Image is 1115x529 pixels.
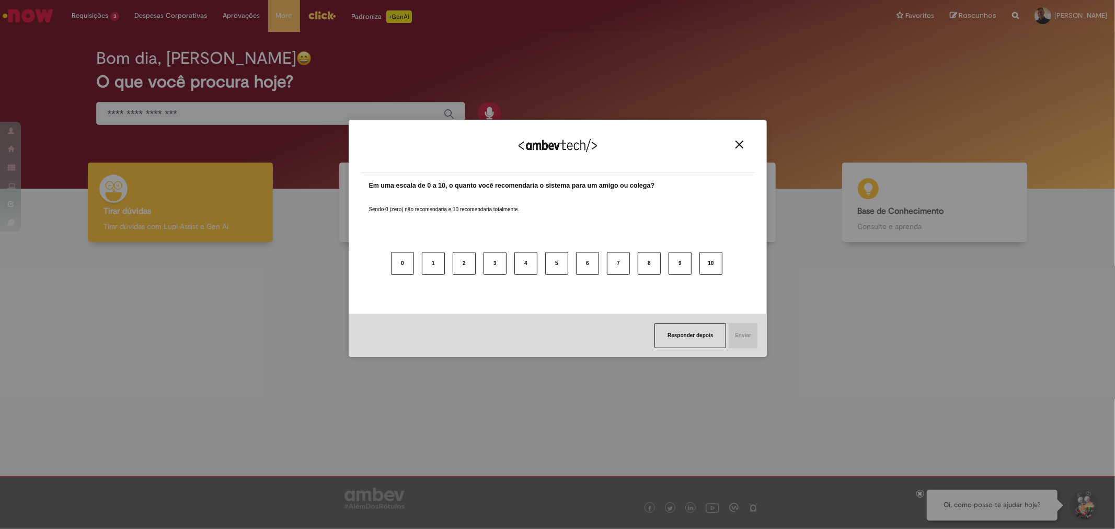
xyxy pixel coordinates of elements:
[545,252,568,275] button: 5
[422,252,445,275] button: 1
[607,252,630,275] button: 7
[519,139,597,152] img: Logo Ambevtech
[369,181,655,191] label: Em uma escala de 0 a 10, o quanto você recomendaria o sistema para um amigo ou colega?
[369,193,520,213] label: Sendo 0 (zero) não recomendaria e 10 recomendaria totalmente.
[576,252,599,275] button: 6
[654,323,726,348] button: Responder depois
[732,140,746,149] button: Close
[638,252,661,275] button: 8
[453,252,476,275] button: 2
[699,252,722,275] button: 10
[391,252,414,275] button: 0
[669,252,692,275] button: 9
[735,141,743,148] img: Close
[514,252,537,275] button: 4
[484,252,507,275] button: 3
